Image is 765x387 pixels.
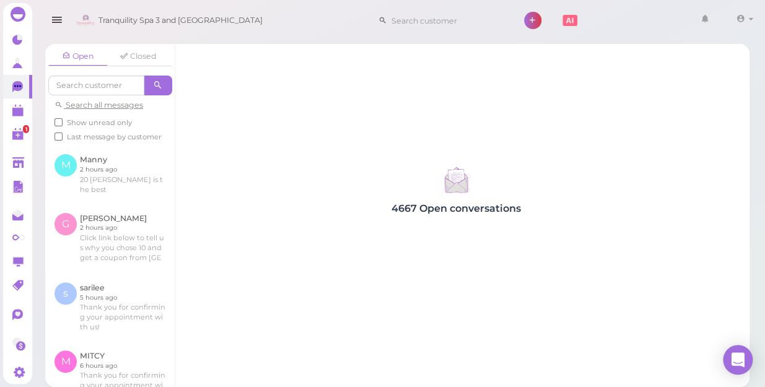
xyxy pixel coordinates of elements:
[109,47,168,66] a: Closed
[387,11,507,30] input: Search customer
[98,3,263,38] span: Tranquility Spa 3 and [GEOGRAPHIC_DATA]
[55,133,63,141] input: Last message by customer
[48,47,108,66] a: Open
[23,125,29,133] span: 1
[3,122,32,146] a: 1
[175,202,737,214] h4: 4667 Open conversations
[55,100,143,110] a: Search all messages
[55,118,63,126] input: Show unread only
[440,163,473,196] img: inbox-9a7a3d6b6c357613d87aa0edb30543fa.svg
[67,118,132,127] span: Show unread only
[723,345,753,375] div: Open Intercom Messenger
[48,76,144,95] input: Search customer
[67,133,162,141] span: Last message by customer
